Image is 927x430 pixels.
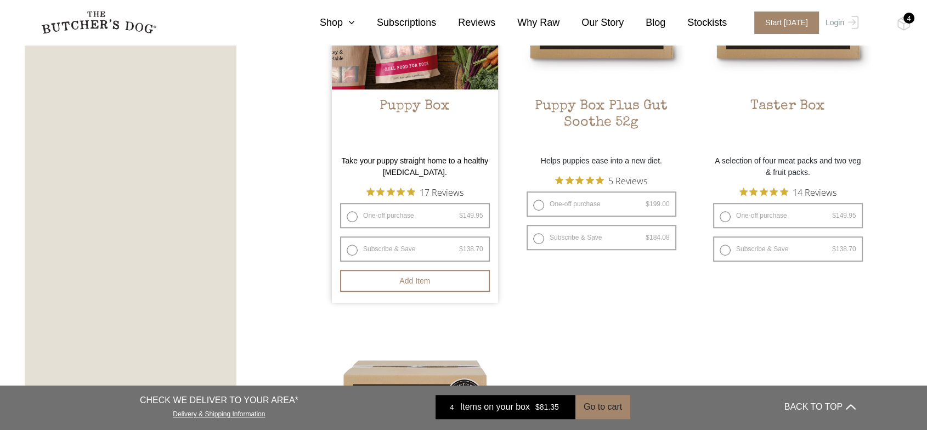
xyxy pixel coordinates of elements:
[646,200,649,208] span: $
[518,155,685,167] p: Helps puppies ease into a new diet.
[705,155,871,178] p: A selection of four meat packs and two veg & fruit packs.
[832,212,856,219] bdi: 149.95
[444,402,460,413] div: 4
[646,234,649,241] span: $
[823,12,858,34] a: Login
[518,98,685,150] h2: Puppy Box Plus Gut Soothe 52g
[784,394,856,421] button: BACK TO TOP
[608,172,647,189] span: 5 Reviews
[436,395,575,420] a: 4 Items on your box $81.35
[897,16,911,31] img: TBD_Cart-Full.png
[665,15,727,30] a: Stockists
[646,234,669,241] bdi: 184.08
[832,212,836,219] span: $
[535,403,559,412] bdi: 81.35
[575,395,630,420] button: Go to cart
[495,15,559,30] a: Why Raw
[459,245,463,253] span: $
[559,15,624,30] a: Our Story
[713,236,863,262] label: Subscribe & Save
[366,184,463,200] button: Rated 5 out of 5 stars from 17 reviews. Jump to reviews.
[535,403,540,412] span: $
[173,408,265,418] a: Delivery & Shipping Information
[832,245,836,253] span: $
[355,15,436,30] a: Subscriptions
[713,203,863,228] label: One-off purchase
[527,191,676,217] label: One-off purchase
[624,15,665,30] a: Blog
[332,98,498,150] h2: Puppy Box
[555,172,647,189] button: Rated 4.8 out of 5 stars from 5 reviews. Jump to reviews.
[459,212,463,219] span: $
[754,12,819,34] span: Start [DATE]
[298,15,355,30] a: Shop
[743,12,823,34] a: Start [DATE]
[332,155,498,178] p: Take your puppy straight home to a healthy [MEDICAL_DATA].
[420,184,463,200] span: 17 Reviews
[340,270,490,292] button: Add item
[340,236,490,262] label: Subscribe & Save
[705,98,871,150] h2: Taster Box
[140,394,298,408] p: CHECK WE DELIVER TO YOUR AREA*
[739,184,836,200] button: Rated 4.9 out of 5 stars from 14 reviews. Jump to reviews.
[527,225,676,250] label: Subscribe & Save
[436,15,495,30] a: Reviews
[646,200,669,208] bdi: 199.00
[459,212,483,219] bdi: 149.95
[832,245,856,253] bdi: 138.70
[459,245,483,253] bdi: 138.70
[460,401,530,414] span: Items on your box
[903,13,914,24] div: 4
[793,184,836,200] span: 14 Reviews
[340,203,490,228] label: One-off purchase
